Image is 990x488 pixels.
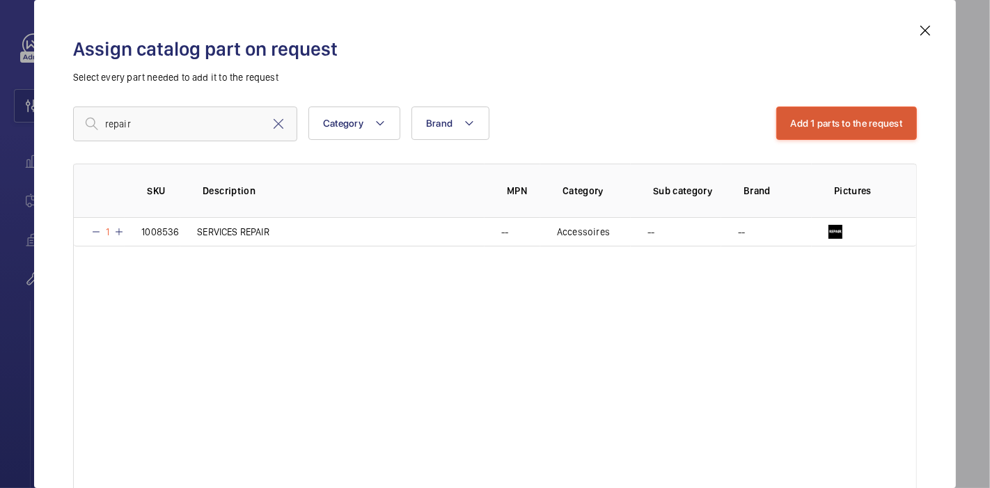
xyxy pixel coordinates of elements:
[563,184,631,198] p: Category
[744,184,812,198] p: Brand
[647,225,654,239] p: --
[501,225,508,239] p: --
[653,184,721,198] p: Sub category
[828,225,842,239] img: 4IH7dyk0lKfVbRFSf4R9ywTe9GShna42_NoCtMvpQiKEiGqH.png
[141,225,179,239] p: 1008536
[147,184,180,198] p: SKU
[203,184,485,198] p: Description
[102,225,113,239] p: 1
[834,184,888,198] p: Pictures
[323,118,363,129] span: Category
[73,107,297,141] input: Find a part
[308,107,400,140] button: Category
[426,118,453,129] span: Brand
[738,225,745,239] p: --
[73,70,917,84] p: Select every part needed to add it to the request
[557,225,610,239] p: Accessoires
[776,107,918,140] button: Add 1 parts to the request
[73,36,917,62] h2: Assign catalog part on request
[411,107,489,140] button: Brand
[197,225,269,239] p: SERVICES REPAIR
[507,184,540,198] p: MPN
